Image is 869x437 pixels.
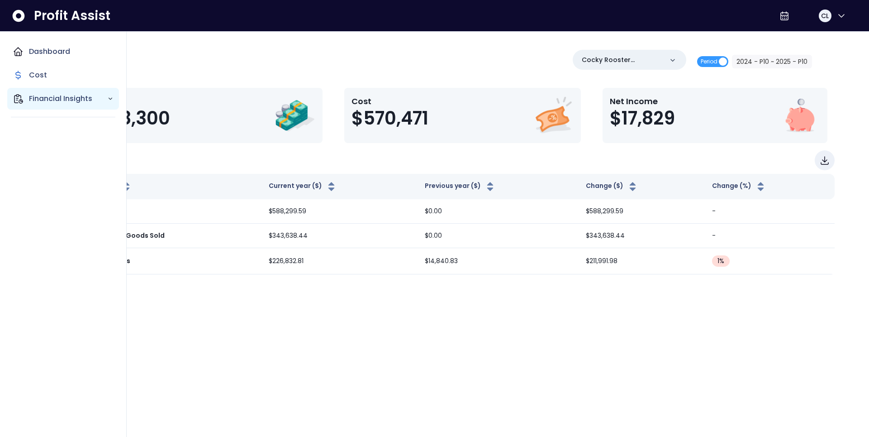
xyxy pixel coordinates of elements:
p: Cost [29,70,47,81]
p: Financial Insights [29,93,107,104]
button: Download [815,150,835,170]
span: $570,471 [351,107,428,129]
button: Previous year ($) [425,181,496,192]
p: Net Income [610,95,675,107]
p: Cocky Rooster Columbia [582,55,663,65]
td: $0.00 [418,224,579,248]
td: $588,299.59 [261,199,418,224]
p: Revenue [85,95,170,107]
span: $17,829 [610,107,675,129]
td: - [705,199,835,224]
img: Cost [533,95,574,136]
span: Profit Assist [34,8,110,24]
span: $588,300 [85,107,170,129]
img: Revenue [275,95,315,136]
img: Net Income [779,95,820,136]
span: CL [821,11,829,20]
td: $343,638.44 [261,224,418,248]
span: Period [701,56,717,67]
td: $14,840.83 [418,248,579,274]
td: $0.00 [418,199,579,224]
button: 2024 - P10 ~ 2025 - P10 [732,55,812,68]
td: $588,299.59 [579,199,705,224]
button: Current year ($) [269,181,337,192]
p: Cost [351,95,428,107]
span: 1 % [717,256,724,266]
td: $343,638.44 [579,224,705,248]
button: Change (%) [712,181,766,192]
td: $211,991.98 [579,248,705,274]
td: $226,832.81 [261,248,418,274]
p: Cost of Goods Sold [100,231,165,240]
button: Change ($) [586,181,638,192]
p: Dashboard [29,46,70,57]
td: - [705,224,835,248]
